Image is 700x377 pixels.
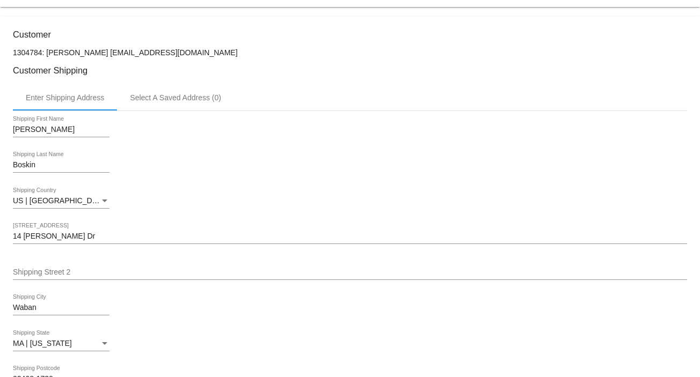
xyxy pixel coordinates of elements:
h3: Customer Shipping [13,65,687,76]
p: 1304784: [PERSON_NAME] [EMAIL_ADDRESS][DOMAIN_NAME] [13,48,687,57]
input: Shipping Last Name [13,161,110,169]
h3: Customer [13,29,687,40]
input: Shipping Street 2 [13,268,687,277]
mat-select: Shipping Country [13,197,110,205]
span: US | [GEOGRAPHIC_DATA] [13,196,108,205]
input: Shipping City [13,304,110,312]
div: Select A Saved Address (0) [130,93,221,102]
input: Shipping Street 1 [13,232,687,241]
input: Shipping First Name [13,125,110,134]
mat-select: Shipping State [13,339,110,348]
div: Enter Shipping Address [26,93,104,102]
span: MA | [US_STATE] [13,339,72,348]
